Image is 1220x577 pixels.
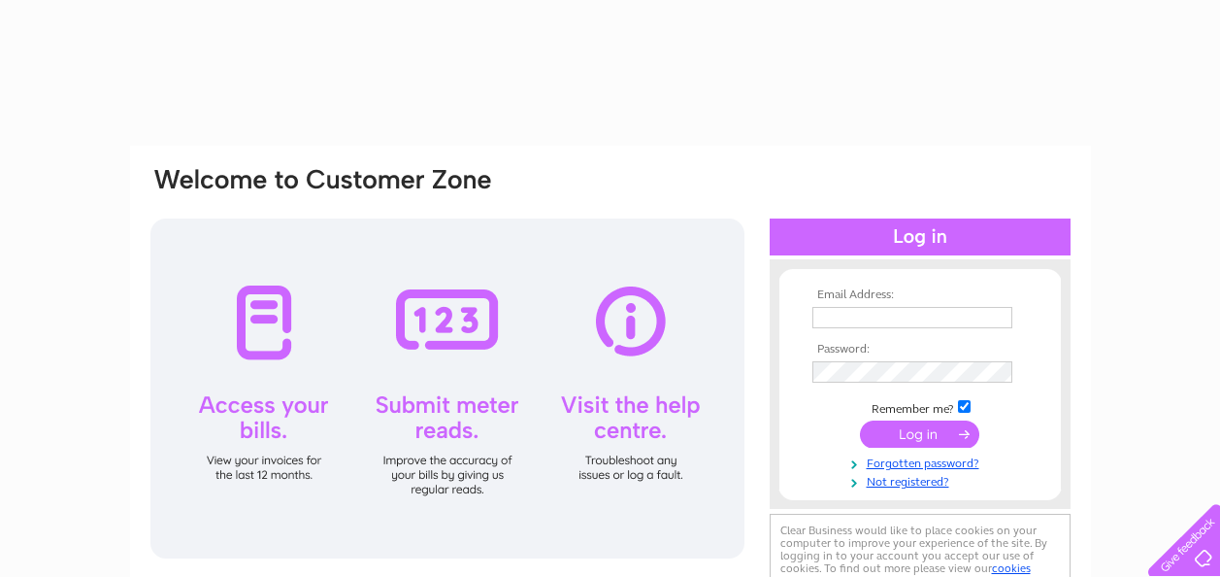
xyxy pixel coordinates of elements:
[860,421,979,448] input: Submit
[808,397,1033,417] td: Remember me?
[812,453,1033,471] a: Forgotten password?
[808,343,1033,356] th: Password:
[808,288,1033,302] th: Email Address:
[812,471,1033,490] a: Not registered?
